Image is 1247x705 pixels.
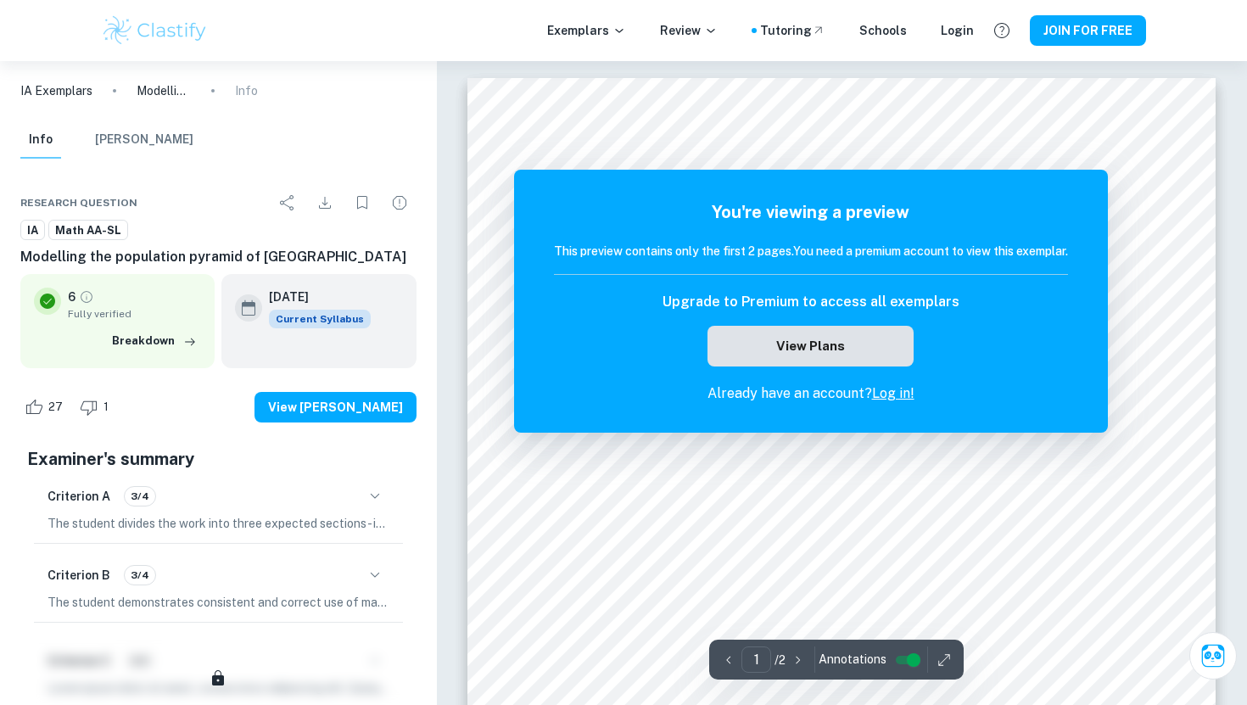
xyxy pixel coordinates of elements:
[859,21,907,40] a: Schools
[20,220,45,241] a: IA
[21,222,44,239] span: IA
[1189,632,1237,680] button: Ask Clai
[308,186,342,220] div: Download
[987,16,1016,45] button: Help and Feedback
[345,186,379,220] div: Bookmark
[48,566,110,585] h6: Criterion B
[383,186,417,220] div: Report issue
[39,399,72,416] span: 27
[269,310,371,328] div: This exemplar is based on the current syllabus. Feel free to refer to it for inspiration/ideas wh...
[79,289,94,305] a: Grade fully verified
[271,186,305,220] div: Share
[101,14,209,48] img: Clastify logo
[872,385,914,401] a: Log in!
[20,394,72,421] div: Like
[94,399,118,416] span: 1
[660,21,718,40] p: Review
[663,292,959,312] h6: Upgrade to Premium to access all exemplars
[75,394,118,421] div: Dislike
[269,288,357,306] h6: [DATE]
[20,121,61,159] button: Info
[48,593,389,612] p: The student demonstrates consistent and correct use of mathematical notation and terminology thro...
[760,21,825,40] a: Tutoring
[269,310,371,328] span: Current Syllabus
[20,81,92,100] a: IA Exemplars
[554,383,1068,404] p: Already have an account?
[125,568,155,583] span: 3/4
[48,220,128,241] a: Math AA-SL
[20,195,137,210] span: Research question
[819,651,886,669] span: Annotations
[27,446,410,472] h5: Examiner's summary
[554,199,1068,225] h5: You're viewing a preview
[137,81,191,100] p: Modelling the population pyramid of [GEOGRAPHIC_DATA]
[48,487,110,506] h6: Criterion A
[108,328,201,354] button: Breakdown
[235,81,258,100] p: Info
[68,306,201,322] span: Fully verified
[49,222,127,239] span: Math AA-SL
[941,21,974,40] a: Login
[1030,15,1146,46] button: JOIN FOR FREE
[68,288,75,306] p: 6
[20,247,417,267] h6: Modelling the population pyramid of [GEOGRAPHIC_DATA]
[254,392,417,422] button: View [PERSON_NAME]
[554,242,1068,260] h6: This preview contains only the first 2 pages. You need a premium account to view this exemplar.
[774,651,786,669] p: / 2
[547,21,626,40] p: Exemplars
[125,489,155,504] span: 3/4
[95,121,193,159] button: [PERSON_NAME]
[48,514,389,533] p: The student divides the work into three expected sections - introduction, body, and conclusion, a...
[707,326,913,366] button: View Plans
